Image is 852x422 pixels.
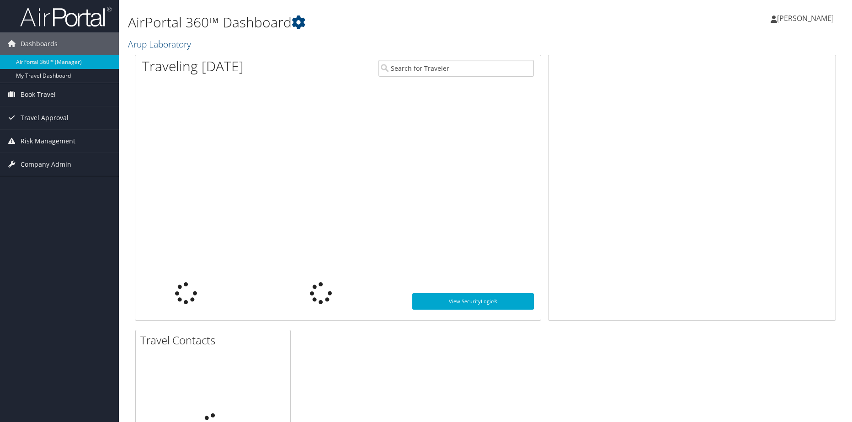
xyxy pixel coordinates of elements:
[777,13,834,23] span: [PERSON_NAME]
[21,153,71,176] span: Company Admin
[128,13,605,32] h1: AirPortal 360™ Dashboard
[21,106,69,129] span: Travel Approval
[378,60,533,77] input: Search for Traveler
[771,5,843,32] a: [PERSON_NAME]
[20,6,112,27] img: airportal-logo.png
[142,57,244,76] h1: Traveling [DATE]
[21,130,75,153] span: Risk Management
[21,32,58,55] span: Dashboards
[412,293,534,310] a: View SecurityLogic®
[21,83,56,106] span: Book Travel
[140,332,290,348] h2: Travel Contacts
[128,38,193,50] a: Arup Laboratory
